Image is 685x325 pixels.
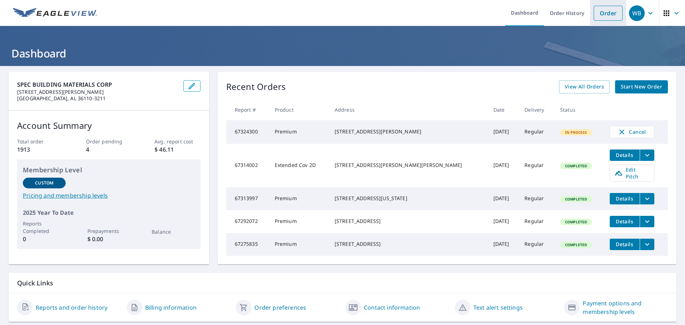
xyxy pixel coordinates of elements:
td: [DATE] [488,210,519,233]
a: View All Orders [559,80,610,93]
div: [STREET_ADDRESS][PERSON_NAME][PERSON_NAME] [335,162,482,169]
td: Premium [269,120,329,144]
td: [DATE] [488,233,519,256]
td: Regular [519,120,554,144]
a: Pricing and membership levels [23,191,195,200]
a: Billing information [145,303,197,312]
td: [DATE] [488,120,519,144]
button: filesDropdownBtn-67292072 [640,216,654,227]
p: 2025 Year To Date [23,208,195,217]
img: EV Logo [13,8,97,19]
span: Edit Pitch [614,166,650,180]
button: filesDropdownBtn-67275835 [640,239,654,250]
a: Order preferences [254,303,306,312]
span: Details [614,218,635,225]
td: Regular [519,144,554,187]
p: Balance [152,228,194,235]
p: 1913 [17,145,63,154]
p: $ 0.00 [87,235,130,243]
button: detailsBtn-67275835 [610,239,640,250]
span: Cancel [617,128,647,136]
th: Address [329,99,488,120]
p: Membership Level [23,165,195,175]
td: 67275835 [226,233,269,256]
p: Recent Orders [226,80,286,93]
a: Payment options and membership levels [583,299,668,316]
td: Premium [269,210,329,233]
a: Start New Order [615,80,668,93]
button: detailsBtn-67313997 [610,193,640,204]
button: detailsBtn-67314002 [610,149,640,161]
p: Quick Links [17,279,668,288]
p: $ 46.11 [154,145,200,154]
p: Account Summary [17,119,201,132]
td: Premium [269,187,329,210]
span: In Process [561,130,592,135]
span: Completed [561,242,591,247]
div: [STREET_ADDRESS] [335,218,482,225]
p: Reports Completed [23,220,66,235]
div: WB [629,5,645,21]
span: Details [614,152,635,158]
td: Regular [519,210,554,233]
div: [STREET_ADDRESS][PERSON_NAME] [335,128,482,135]
th: Status [554,99,604,120]
button: detailsBtn-67292072 [610,216,640,227]
p: [STREET_ADDRESS][PERSON_NAME] [17,89,178,95]
p: Prepayments [87,227,130,235]
a: Text alert settings [473,303,523,312]
span: Completed [561,219,591,224]
p: Total order [17,138,63,145]
td: 67292072 [226,210,269,233]
td: Regular [519,187,554,210]
a: Contact information [364,303,420,312]
button: filesDropdownBtn-67313997 [640,193,654,204]
div: [STREET_ADDRESS] [335,240,482,248]
td: [DATE] [488,144,519,187]
span: View All Orders [565,82,604,91]
a: Edit Pitch [610,164,654,182]
td: 67314002 [226,144,269,187]
p: Custom [35,180,54,186]
p: Avg. report cost [154,138,200,145]
a: Reports and order history [36,303,107,312]
span: Completed [561,197,591,202]
td: [DATE] [488,187,519,210]
button: Cancel [610,126,654,138]
th: Product [269,99,329,120]
td: Regular [519,233,554,256]
td: 67324300 [226,120,269,144]
td: Extended Cov 2D [269,144,329,187]
p: [GEOGRAPHIC_DATA], AL 36110-3211 [17,95,178,102]
td: 67313997 [226,187,269,210]
th: Report # [226,99,269,120]
span: Start New Order [621,82,662,91]
div: [STREET_ADDRESS][US_STATE] [335,195,482,202]
th: Date [488,99,519,120]
a: Order [594,6,623,21]
h1: Dashboard [9,46,676,61]
th: Delivery [519,99,554,120]
p: 4 [86,145,132,154]
p: 0 [23,235,66,243]
span: Details [614,241,635,248]
p: Order pending [86,138,132,145]
span: Details [614,195,635,202]
p: SPEC BUILDING MATERIALS CORP [17,80,178,89]
span: Completed [561,163,591,168]
button: filesDropdownBtn-67314002 [640,149,654,161]
td: Premium [269,233,329,256]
